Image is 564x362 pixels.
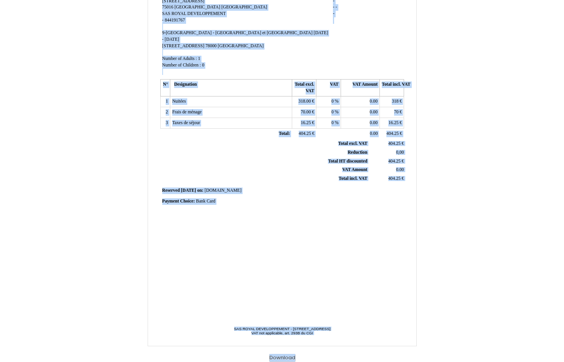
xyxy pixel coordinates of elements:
[380,96,404,107] td: €
[370,99,378,104] span: 0.00
[333,5,334,10] span: -
[348,150,367,155] span: Reduction
[269,354,296,362] button: Download
[279,131,290,136] span: Total:
[162,5,173,10] span: 75016
[162,199,195,204] span: Payment Choice:
[392,99,399,104] span: 318
[196,199,215,204] span: Bank Card
[380,107,404,118] td: €
[316,96,341,107] td: %
[301,120,311,125] span: 16.25
[292,96,316,107] td: €
[162,18,164,23] span: -
[301,110,311,115] span: 70.00
[342,167,367,172] span: VAT Amount
[221,5,267,10] span: [GEOGRAPHIC_DATA]
[160,96,170,107] td: 1
[175,5,220,10] span: [GEOGRAPHIC_DATA]
[170,80,292,96] th: Designation
[370,120,378,125] span: 0.00
[333,11,334,16] span: -
[331,110,334,115] span: 0
[396,167,404,172] span: 0.00
[202,63,204,68] span: 0
[388,141,401,146] span: 404.25
[339,176,368,181] span: Total incl. VAT
[251,331,313,335] span: VAT not applicable, art. 293B du CGI
[328,159,367,164] span: Total HT discounted
[162,56,197,61] span: Number of Adults :
[331,120,334,125] span: 0
[198,56,200,61] span: 1
[172,99,186,104] span: Nuitées
[380,128,404,139] td: €
[388,159,401,164] span: 404.25
[316,118,341,128] td: %
[369,174,405,183] td: €
[386,131,399,136] span: 404.25
[162,30,328,42] span: [DATE] - [DATE]
[338,141,368,146] span: Total excl. VAT
[316,107,341,118] td: %
[205,188,241,193] span: [DOMAIN_NAME]
[331,99,334,104] span: 0
[298,99,311,104] span: 318.00
[172,110,202,115] span: Frais de ménage
[218,43,263,48] span: [GEOGRAPHIC_DATA]
[197,188,203,193] span: on:
[388,176,401,181] span: 404.25
[380,80,404,96] th: Total incl. VAT
[341,80,379,96] th: VAT Amount
[292,118,316,128] td: €
[394,110,399,115] span: 70
[162,43,205,48] span: [STREET_ADDRESS]
[370,110,378,115] span: 0.00
[369,157,405,166] td: €
[160,107,170,118] td: 2
[396,150,404,155] span: 0,00
[369,139,405,148] td: €
[388,120,398,125] span: 16.25
[162,11,170,16] span: SAS
[162,188,180,193] span: Reserved
[292,107,316,118] td: €
[299,131,311,136] span: 404.25
[171,11,226,16] span: ROYAL DEVELOPPEMENT
[165,18,185,23] span: 844191767
[292,128,316,139] td: €
[160,80,170,96] th: N°
[234,327,331,331] span: SAS ROYAL DEVELOPPEMENT - [STREET_ADDRESS]
[172,120,200,125] span: Taxes de séjour
[162,63,201,68] span: Number of Children :
[316,80,341,96] th: VAT
[380,118,404,128] td: €
[370,131,378,136] span: 0.00
[162,30,313,35] span: 9-[GEOGRAPHIC_DATA] - [GEOGRAPHIC_DATA] et [GEOGRAPHIC_DATA]
[292,80,316,96] th: Total excl. VAT
[205,43,216,48] span: 78000
[336,5,337,10] span: -
[181,188,196,193] span: [DATE]
[160,118,170,128] td: 3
